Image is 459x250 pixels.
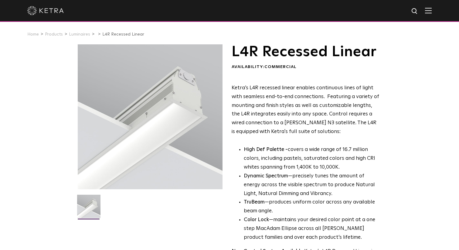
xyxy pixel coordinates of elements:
[244,198,379,216] li: —produces uniform color across any available beam angle.
[244,216,379,242] li: —maintains your desired color point at a one step MacAdam Ellipse across all [PERSON_NAME] produc...
[425,8,432,13] img: Hamburger%20Nav.svg
[411,8,419,15] img: search icon
[27,32,39,36] a: Home
[244,146,379,172] p: covers a wide range of 16.7 million colors, including pastels, saturated colors and high CRI whit...
[232,84,379,136] p: Ketra’s L4R recessed linear enables continuous lines of light with seamless end-to-end connection...
[264,65,297,69] span: Commercial
[244,147,288,152] strong: High Def Palette -
[77,195,100,223] img: L4R-2021-Web-Square
[45,32,63,36] a: Products
[232,64,379,70] div: Availability:
[232,44,379,60] h1: L4R Recessed Linear
[69,32,90,36] a: Luminaires
[102,32,144,36] a: L4R Recessed Linear
[244,200,265,205] strong: TruBeam
[244,173,288,179] strong: Dynamic Spectrum
[244,217,269,222] strong: Color Lock
[244,172,379,198] li: —precisely tunes the amount of energy across the visible spectrum to produce Natural Light, Natur...
[27,6,64,15] img: ketra-logo-2019-white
